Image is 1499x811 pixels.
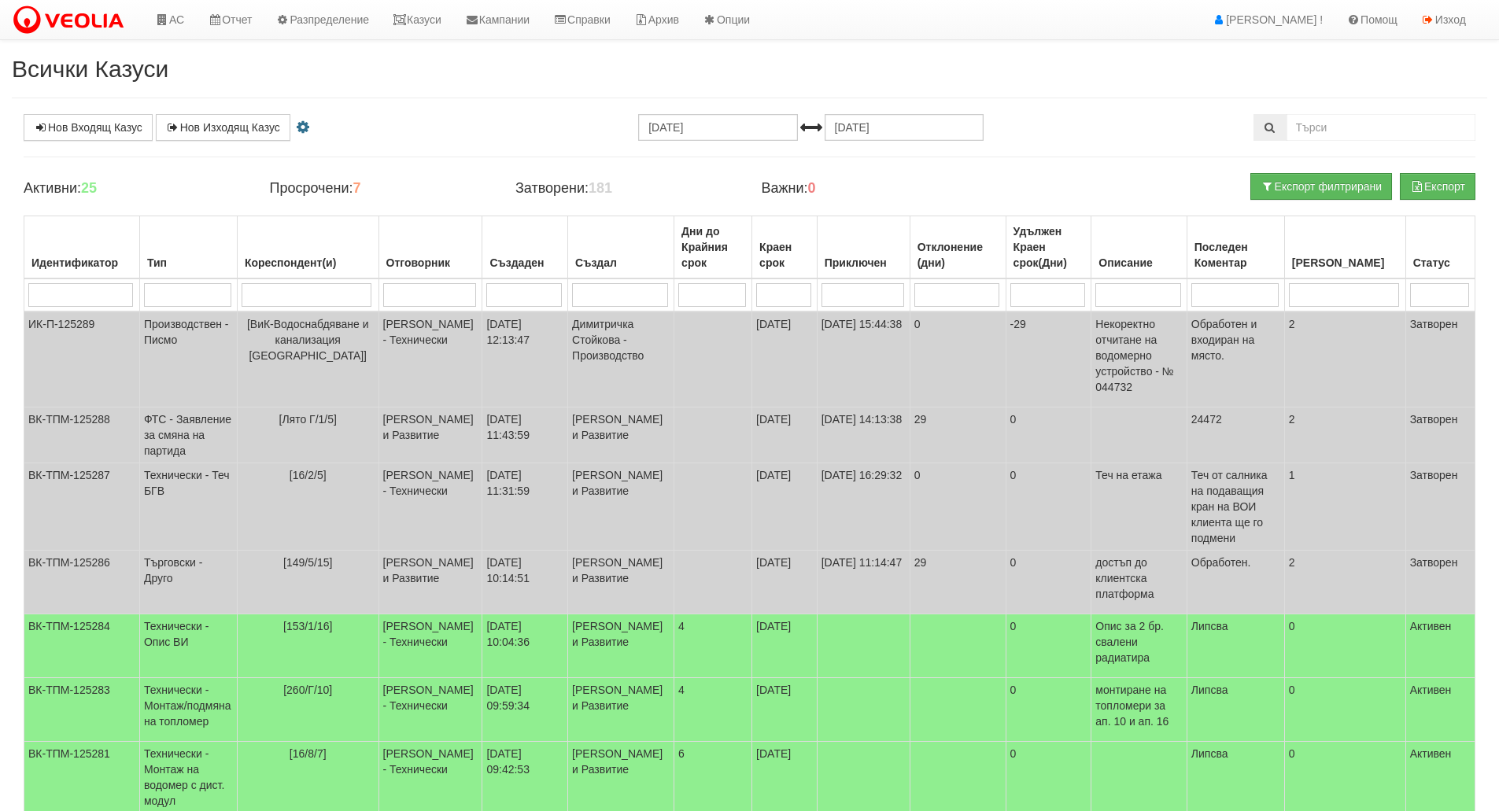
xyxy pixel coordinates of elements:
[247,318,369,362] span: [ВиК-Водоснабдяване и канализация [GEOGRAPHIC_DATA]]
[1006,551,1091,614] td: 0
[12,4,131,37] img: VeoliaLogo.png
[756,236,813,274] div: Краен срок
[290,747,327,760] span: [16/8/7]
[482,463,568,551] td: [DATE] 11:31:59
[24,216,140,279] th: Идентификатор: No sort applied, activate to apply an ascending sort
[378,407,482,463] td: [PERSON_NAME] и Развитие
[482,678,568,742] td: [DATE] 09:59:34
[139,407,237,463] td: ФТС - Заявление за смяна на партида
[139,678,237,742] td: Технически - Монтаж/подмяна на топломер
[24,614,140,678] td: ВК-ТПМ-125284
[486,252,563,274] div: Създаден
[24,678,140,742] td: ВК-ТПМ-125283
[1284,216,1405,279] th: Брой Файлове: No sort applied, activate to apply an ascending sort
[568,678,674,742] td: [PERSON_NAME] и Развитие
[515,181,737,197] h4: Затворени:
[24,407,140,463] td: ВК-ТПМ-125288
[568,407,674,463] td: [PERSON_NAME] и Развитие
[1006,678,1091,742] td: 0
[1287,114,1475,141] input: Търсене по Идентификатор, Бл/Вх/Ап, Тип, Описание, Моб. Номер, Имейл, Файл, Коментар,
[1405,614,1475,678] td: Активен
[283,684,332,696] span: [260/Г/10]
[24,311,140,407] td: ИК-П-125289
[1410,252,1471,274] div: Статус
[914,236,1002,274] div: Отклонение (дни)
[1095,618,1183,665] p: Опис за 2 бр. свалени радиатира
[817,311,910,407] td: [DATE] 15:44:38
[1284,678,1405,742] td: 0
[817,551,910,614] td: [DATE] 11:14:47
[139,311,237,407] td: Производствен - Писмо
[752,463,818,551] td: [DATE]
[378,311,482,407] td: [PERSON_NAME] - Технически
[678,220,748,274] div: Дни до Крайния срок
[1191,469,1268,544] span: Теч от салника на подаващия кран на ВОИ клиента ще го подмени
[817,463,910,551] td: [DATE] 16:29:32
[139,614,237,678] td: Технически - Опис ВИ
[1405,463,1475,551] td: Затворен
[283,620,332,632] span: [153/1/16]
[752,216,818,279] th: Краен срок: No sort applied, activate to apply an ascending sort
[910,463,1006,551] td: 0
[378,463,482,551] td: [PERSON_NAME] - Технически
[1010,220,1087,274] div: Удължен Краен срок(Дни)
[1095,316,1183,395] p: Некоректно отчитане на водомерно устройство - № 044732
[1095,252,1183,274] div: Описание
[568,216,674,279] th: Създал: No sort applied, activate to apply an ascending sort
[1006,407,1091,463] td: 0
[761,181,983,197] h4: Важни:
[1191,684,1228,696] span: Липсва
[378,678,482,742] td: [PERSON_NAME] - Технически
[752,407,818,463] td: [DATE]
[242,252,375,274] div: Кореспондент(и)
[283,556,332,569] span: [149/5/15]
[568,551,674,614] td: [PERSON_NAME] и Развитие
[1405,407,1475,463] td: Затворен
[910,407,1006,463] td: 29
[24,551,140,614] td: ВК-ТПМ-125286
[1284,311,1405,407] td: 2
[482,614,568,678] td: [DATE] 10:04:36
[572,252,670,274] div: Създал
[817,407,910,463] td: [DATE] 14:13:38
[1095,682,1183,729] p: монтиране на топломери за ап. 10 и ап. 16
[752,678,818,742] td: [DATE]
[1091,216,1187,279] th: Описание: No sort applied, activate to apply an ascending sort
[1191,236,1280,274] div: Последен Коментар
[28,252,135,274] div: Идентификатор
[482,216,568,279] th: Създаден: No sort applied, activate to apply an ascending sort
[589,180,612,196] b: 181
[1289,252,1401,274] div: [PERSON_NAME]
[568,311,674,407] td: Димитричка Стойкова - Производство
[279,413,337,426] span: [Лято Г/1/5]
[139,216,237,279] th: Тип: No sort applied, activate to apply an ascending sort
[12,56,1487,82] h2: Всички Казуси
[1405,216,1475,279] th: Статус: No sort applied, activate to apply an ascending sort
[156,114,290,141] a: Нов Изходящ Казус
[1191,556,1251,569] span: Обработен.
[482,551,568,614] td: [DATE] 10:14:51
[1284,463,1405,551] td: 1
[752,311,818,407] td: [DATE]
[24,181,246,197] h4: Активни:
[353,180,360,196] b: 7
[1191,413,1222,426] span: 24472
[678,684,685,696] span: 4
[290,469,327,481] span: [16/2/5]
[1250,173,1392,200] button: Експорт филтрирани
[678,620,685,632] span: 4
[1405,678,1475,742] td: Активен
[383,252,478,274] div: Отговорник
[910,551,1006,614] td: 29
[378,614,482,678] td: [PERSON_NAME] - Технически
[1405,311,1475,407] td: Затворен
[817,216,910,279] th: Приключен: No sort applied, activate to apply an ascending sort
[1191,318,1257,362] span: Обработен и входиран на място.
[81,180,97,196] b: 25
[1400,173,1475,200] button: Експорт
[24,114,153,141] a: Нов Входящ Казус
[139,463,237,551] td: Технически - Теч БГВ
[1191,747,1228,760] span: Липсва
[1006,614,1091,678] td: 0
[237,216,378,279] th: Кореспондент(и): No sort applied, activate to apply an ascending sort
